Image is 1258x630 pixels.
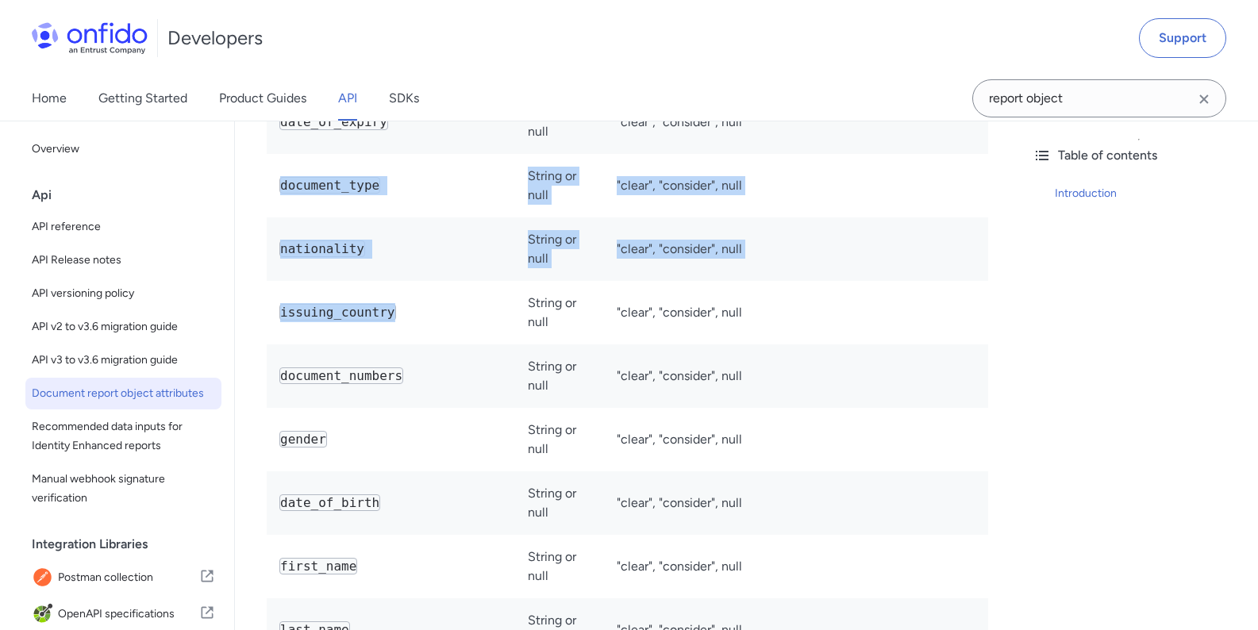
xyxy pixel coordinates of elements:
[32,470,215,508] span: Manual webhook signature verification
[604,154,988,217] td: "clear", "consider", null
[32,351,215,370] span: API v3 to v3.6 migration guide
[32,251,215,270] span: API Release notes
[32,567,58,589] img: IconPostman collection
[25,344,221,376] a: API v3 to v3.6 migration guide
[25,211,221,243] a: API reference
[58,603,199,625] span: OpenAPI specifications
[604,408,988,471] td: "clear", "consider", null
[32,140,215,159] span: Overview
[279,113,388,130] code: date_of_expiry
[58,567,199,589] span: Postman collection
[389,76,419,121] a: SDKs
[25,244,221,276] a: API Release notes
[515,535,603,598] td: String or null
[25,411,221,462] a: Recommended data inputs for Identity Enhanced reports
[279,431,327,448] code: gender
[279,494,380,511] code: date_of_birth
[338,76,357,121] a: API
[32,217,215,236] span: API reference
[25,560,221,595] a: IconPostman collectionPostman collection
[167,25,263,51] h1: Developers
[32,528,228,560] div: Integration Libraries
[972,79,1226,117] input: Onfido search input field
[32,179,228,211] div: Api
[515,344,603,408] td: String or null
[32,417,215,455] span: Recommended data inputs for Identity Enhanced reports
[219,76,306,121] a: Product Guides
[25,133,221,165] a: Overview
[1195,90,1214,109] svg: Clear search field button
[604,217,988,281] td: "clear", "consider", null
[32,384,215,403] span: Document report object attributes
[32,317,215,336] span: API v2 to v3.6 migration guide
[279,558,357,574] code: first_name
[32,76,67,121] a: Home
[604,471,988,535] td: "clear", "consider", null
[604,535,988,598] td: "clear", "consider", null
[1139,18,1226,58] a: Support
[515,471,603,535] td: String or null
[604,281,988,344] td: "clear", "consider", null
[515,90,603,154] td: String or null
[32,284,215,303] span: API versioning policy
[32,22,148,54] img: Onfido Logo
[1033,146,1245,165] div: Table of contents
[604,90,988,154] td: "clear", "consider", null
[98,76,187,121] a: Getting Started
[25,311,221,343] a: API v2 to v3.6 migration guide
[515,154,603,217] td: String or null
[1055,184,1245,203] a: Introduction
[25,378,221,409] a: Document report object attributes
[25,278,221,309] a: API versioning policy
[279,367,403,384] code: document_numbers
[515,281,603,344] td: String or null
[604,344,988,408] td: "clear", "consider", null
[279,177,380,194] code: document_type
[515,217,603,281] td: String or null
[25,463,221,514] a: Manual webhook signature verification
[32,603,58,625] img: IconOpenAPI specifications
[515,408,603,471] td: String or null
[279,240,365,257] code: nationality
[279,304,396,321] code: issuing_country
